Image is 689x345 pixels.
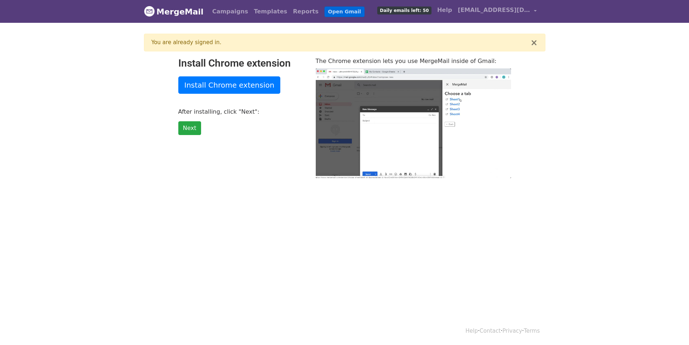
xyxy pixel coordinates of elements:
[377,7,431,14] span: Daily emails left: 50
[178,57,305,70] h2: Install Chrome extension
[524,328,540,334] a: Terms
[209,4,251,19] a: Campaigns
[178,76,281,94] a: Install Chrome extension
[458,6,530,14] span: [EMAIL_ADDRESS][DOMAIN_NAME]
[324,7,365,17] a: Open Gmail
[502,328,522,334] a: Privacy
[178,121,201,135] a: Next
[152,38,531,47] div: You are already signed in.
[374,3,434,17] a: Daily emails left: 50
[434,3,455,17] a: Help
[465,328,478,334] a: Help
[178,108,305,115] p: After installing, click "Next":
[480,328,501,334] a: Contact
[144,6,155,17] img: MergeMail logo
[455,3,540,20] a: [EMAIL_ADDRESS][DOMAIN_NAME]
[251,4,290,19] a: Templates
[653,310,689,345] iframe: Chat Widget
[290,4,322,19] a: Reports
[144,4,204,19] a: MergeMail
[530,38,537,47] button: ×
[316,57,511,65] p: The Chrome extension lets you use MergeMail inside of Gmail:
